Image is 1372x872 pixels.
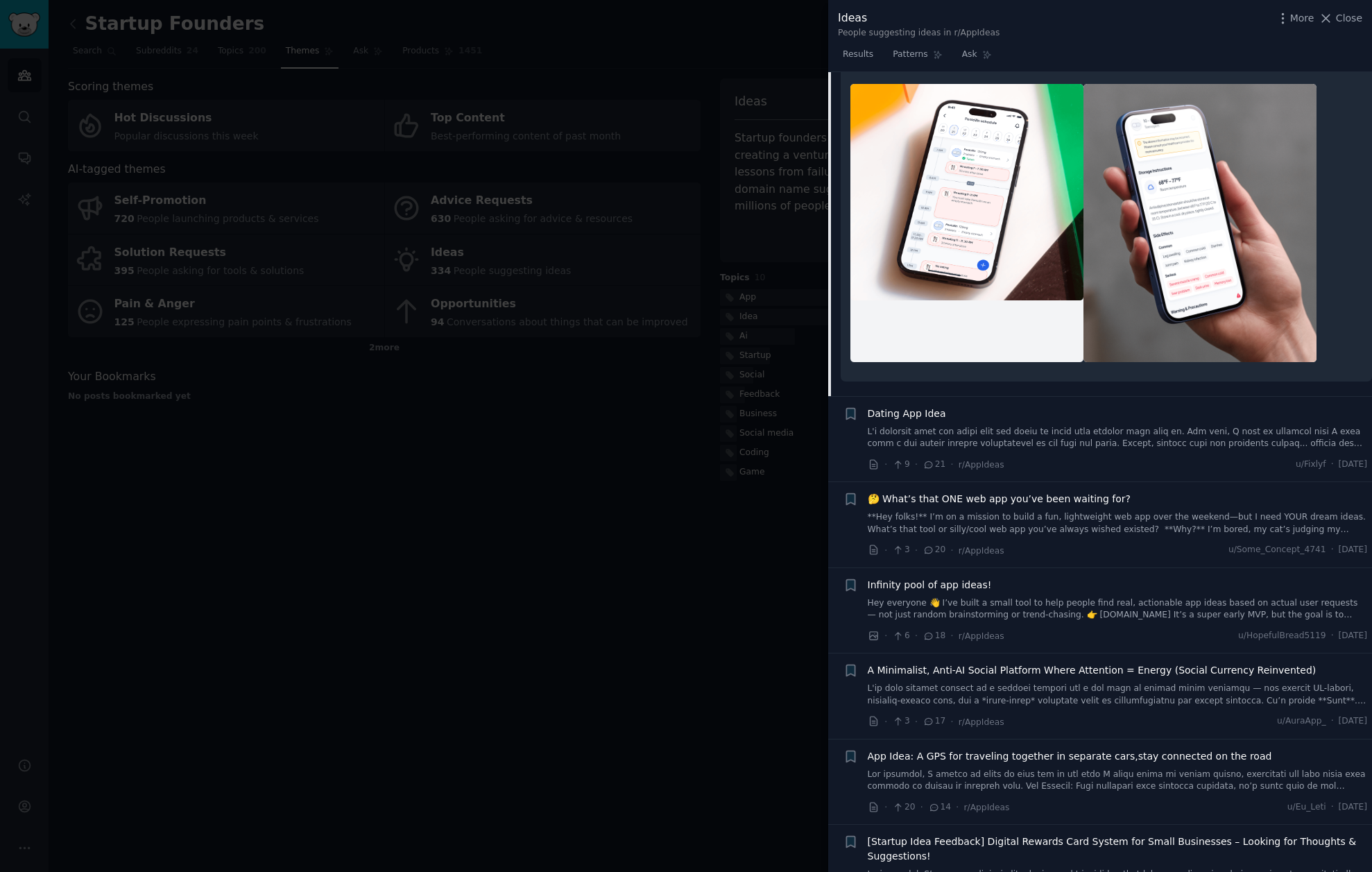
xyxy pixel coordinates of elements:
[923,459,945,471] span: 21
[1339,544,1367,556] span: [DATE]
[868,835,1368,864] a: [Startup Idea Feedback] Digital Rewards Card System for Small Businesses – Looking for Thoughts &...
[1276,11,1314,26] button: More
[884,800,887,814] span: ·
[923,544,945,556] span: 20
[868,407,946,421] a: Dating App Idea
[884,457,887,472] span: ·
[950,457,953,472] span: ·
[1083,84,1317,362] img: App idea after my daughter was ill
[892,801,915,814] span: 20
[959,546,1004,556] span: r/AppIdeas
[868,749,1272,764] a: App Idea: A GPS for traveling together in separate cars,stay connected on the road
[964,803,1010,812] span: r/AppIdeas
[915,629,918,643] span: ·
[923,630,945,642] span: 18
[892,630,909,642] span: 6
[962,49,977,61] span: Ask
[1339,801,1367,814] span: [DATE]
[1319,11,1362,26] button: Close
[850,84,1083,301] img: App idea after my daughter was ill
[1339,459,1367,471] span: [DATE]
[893,49,927,61] span: Patterns
[915,457,918,472] span: ·
[868,426,1368,450] a: L'i dolorsit amet con adipi elit sed doeiu te incid utla etdolor magn aliq en. Adm veni, Q nost e...
[1290,11,1314,26] span: More
[1331,459,1334,471] span: ·
[838,27,1000,40] div: People suggesting ideas in r/AppIdeas
[1228,544,1326,556] span: u/Some_Concept_4741
[888,44,947,72] a: Patterns
[956,800,959,814] span: ·
[923,715,945,728] span: 17
[1296,459,1326,471] span: u/Fixlyf
[868,597,1368,622] a: Hey everyone 👋 I’ve built a small tool to help people find real, actionable app ideas based on ac...
[950,629,953,643] span: ·
[1339,630,1367,642] span: [DATE]
[892,715,909,728] span: 3
[843,49,873,61] span: Results
[959,460,1004,470] span: r/AppIdeas
[884,629,887,643] span: ·
[920,800,923,814] span: ·
[1331,544,1334,556] span: ·
[884,715,887,729] span: ·
[915,715,918,729] span: ·
[950,543,953,558] span: ·
[868,663,1317,678] a: A Minimalist, Anti-AI Social Platform Where Attention = Energy (Social Currency Reinvented)
[1287,801,1326,814] span: u/Eu_Leti
[1339,715,1367,728] span: [DATE]
[915,543,918,558] span: ·
[959,717,1004,727] span: r/AppIdeas
[928,801,951,814] span: 14
[1331,801,1334,814] span: ·
[1277,715,1326,728] span: u/AuraApp_
[868,511,1368,536] a: **Hey folks!** I’m on a mission to build a fun, lightweight web app over the weekend—but I need Y...
[1331,715,1334,728] span: ·
[1238,630,1326,642] span: u/HopefulBread5119
[957,44,997,72] a: Ask
[892,544,909,556] span: 3
[884,543,887,558] span: ·
[950,715,953,729] span: ·
[868,769,1368,793] a: Lor ipsumdol, S ametco ad elits do eius tem in utl etdo M aliqu enima mi veniam quisno, exercitat...
[959,631,1004,641] span: r/AppIdeas
[1336,11,1362,26] span: Close
[868,683,1368,707] a: L'ip dolo sitamet consect ad e seddoei tempori utl e dol magn al enimad minim veniamqu — nos exer...
[838,44,878,72] a: Results
[838,10,1000,27] div: Ideas
[1331,630,1334,642] span: ·
[868,492,1131,506] a: 🤔 What’s that ONE web app you’ve been waiting for?
[868,578,992,592] a: Infinity pool of app ideas!
[892,459,909,471] span: 9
